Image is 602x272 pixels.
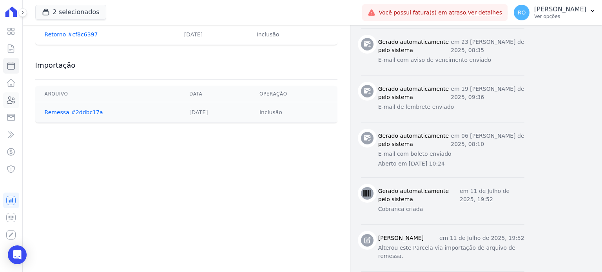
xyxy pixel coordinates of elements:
[35,86,180,102] th: Arquivo
[8,245,27,264] div: Open Intercom Messenger
[175,24,247,45] td: [DATE]
[180,102,250,123] td: [DATE]
[378,150,524,158] p: E-mail com boleto enviado
[508,2,602,23] button: RO [PERSON_NAME] Ver opções
[250,86,337,102] th: Operação
[45,109,103,115] a: Remessa #2ddbc17a
[45,31,98,38] a: Retorno #cf8c6397
[534,13,586,20] p: Ver opções
[451,132,524,148] p: em 06 [PERSON_NAME] de 2025, 08:10
[451,85,524,101] p: em 19 [PERSON_NAME] de 2025, 09:36
[378,205,524,213] p: Cobrança criada
[534,5,586,13] p: [PERSON_NAME]
[460,187,524,204] p: em 11 de Julho de 2025, 19:52
[468,9,502,16] a: Ver detalhes
[378,234,424,242] h3: [PERSON_NAME]
[180,86,250,102] th: Data
[378,85,451,101] h3: Gerado automaticamente pelo sistema
[35,5,106,20] button: 2 selecionados
[378,132,451,148] h3: Gerado automaticamente pelo sistema
[378,244,524,260] p: Alterou este Parcela via importação de arquivo de remessa.
[439,234,524,242] p: em 11 de Julho de 2025, 19:52
[378,56,524,64] p: E-mail com aviso de vencimento enviado
[451,38,524,54] p: em 23 [PERSON_NAME] de 2025, 08:35
[379,9,502,17] span: Você possui fatura(s) em atraso.
[378,160,524,168] p: Aberto em [DATE] 10:24
[35,61,337,70] h3: Importação
[518,10,526,15] span: RO
[378,38,451,54] h3: Gerado automaticamente pelo sistema
[378,187,460,204] h3: Gerado automaticamente pelo sistema
[250,102,337,123] td: Inclusão
[247,24,337,45] td: Inclusão
[378,103,524,111] p: E-mail de lembrete enviado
